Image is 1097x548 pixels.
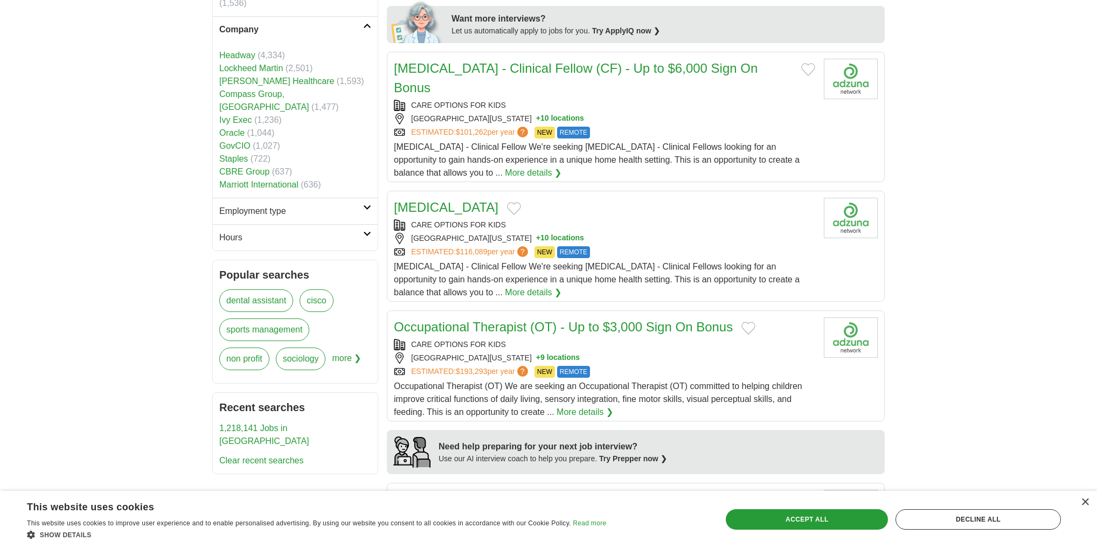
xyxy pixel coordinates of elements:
[536,352,540,364] span: +
[557,366,590,378] span: REMOTE
[219,348,269,370] a: non profit
[536,233,540,244] span: +
[394,219,815,231] div: CARE OPTIONS FOR KIDS
[219,231,363,244] h2: Hours
[219,456,304,465] a: Clear recent searches
[272,167,292,176] span: (637)
[40,531,92,539] span: Show details
[456,247,487,256] span: $116,089
[452,12,878,25] div: Want more interviews?
[592,26,660,35] a: Try ApplyIQ now ❯
[557,246,590,258] span: REMOTE
[452,25,878,37] div: Let us automatically apply to jobs for you.
[741,322,755,335] button: Add to favorite jobs
[286,64,313,73] span: (2,501)
[394,142,800,177] span: [MEDICAL_DATA] - Clinical Fellow We're seeking [MEDICAL_DATA] - Clinical Fellows looking for an o...
[456,367,487,376] span: $193,293
[394,61,758,95] a: [MEDICAL_DATA] - Clinical Fellow (CF) - Up to $6,000 Sign On Bonus
[301,180,321,189] span: (636)
[824,317,878,358] img: Company logo
[394,262,800,297] span: [MEDICAL_DATA] - Clinical Fellow We're seeking [MEDICAL_DATA] - Clinical Fellows looking for an o...
[1081,498,1089,507] div: Close
[219,267,371,283] h2: Popular searches
[219,64,283,73] a: Lockheed Martin
[517,127,528,137] span: ?
[536,113,584,124] button: +10 locations
[247,128,275,137] span: (1,044)
[517,366,528,377] span: ?
[276,348,326,370] a: sociology
[311,102,339,112] span: (1,477)
[439,453,667,464] div: Use our AI interview coach to help you prepare.
[557,127,590,138] span: REMOTE
[394,381,802,417] span: Occupational Therapist (OT) We are seeking an Occupational Therapist (OT) committed to helping ch...
[213,224,378,251] a: Hours
[824,198,878,238] img: Company logo
[219,128,245,137] a: Oracle
[219,318,309,341] a: sports management
[258,51,285,60] span: (4,334)
[394,200,498,214] a: [MEDICAL_DATA]
[824,59,878,99] img: Company logo
[895,509,1061,530] div: Decline all
[411,366,530,378] a: ESTIMATED:$193,293per year?
[27,529,606,540] div: Show details
[254,115,282,124] span: (1,236)
[534,246,555,258] span: NEW
[213,16,378,43] a: Company
[517,246,528,257] span: ?
[219,399,371,415] h2: Recent searches
[337,77,364,86] span: (1,593)
[801,63,815,76] button: Add to favorite jobs
[534,127,555,138] span: NEW
[394,233,815,244] div: [GEOGRAPHIC_DATA][US_STATE]
[536,113,540,124] span: +
[557,406,613,419] a: More details ❯
[300,289,333,312] a: cisco
[219,167,269,176] a: CBRE Group
[219,424,309,446] a: 1,218,141 Jobs in [GEOGRAPHIC_DATA]
[824,490,878,530] img: Company logo
[534,366,555,378] span: NEW
[27,497,579,514] div: This website uses cookies
[219,77,334,86] a: [PERSON_NAME] Healthcare
[219,51,255,60] a: Headway
[219,23,363,36] h2: Company
[394,113,815,124] div: [GEOGRAPHIC_DATA][US_STATE]
[599,454,667,463] a: Try Prepper now ❯
[27,519,571,527] span: This website uses cookies to improve user experience and to enable personalised advertising. By u...
[219,89,309,112] a: Compass Group, [GEOGRAPHIC_DATA]
[394,339,815,350] div: CARE OPTIONS FOR KIDS
[219,205,363,218] h2: Employment type
[439,440,667,453] div: Need help preparing for your next job interview?
[536,233,584,244] button: +10 locations
[726,509,888,530] div: Accept all
[394,352,815,364] div: [GEOGRAPHIC_DATA][US_STATE]
[507,202,521,215] button: Add to favorite jobs
[505,167,561,179] a: More details ❯
[456,128,487,136] span: $101,262
[394,320,733,334] a: Occupational Therapist (OT) - Up to $3,000 Sign On Bonus
[505,286,561,299] a: More details ❯
[411,127,530,138] a: ESTIMATED:$101,262per year?
[219,180,298,189] a: Marriott International
[536,352,580,364] button: +9 locations
[332,348,361,377] span: more ❯
[213,198,378,224] a: Employment type
[219,289,293,312] a: dental assistant
[573,519,606,527] a: Read more, opens a new window
[219,154,248,163] a: Staples
[219,141,251,150] a: GovCIO
[253,141,280,150] span: (1,027)
[411,246,530,258] a: ESTIMATED:$116,089per year?
[219,115,252,124] a: Ivy Exec
[394,100,815,111] div: CARE OPTIONS FOR KIDS
[251,154,270,163] span: (722)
